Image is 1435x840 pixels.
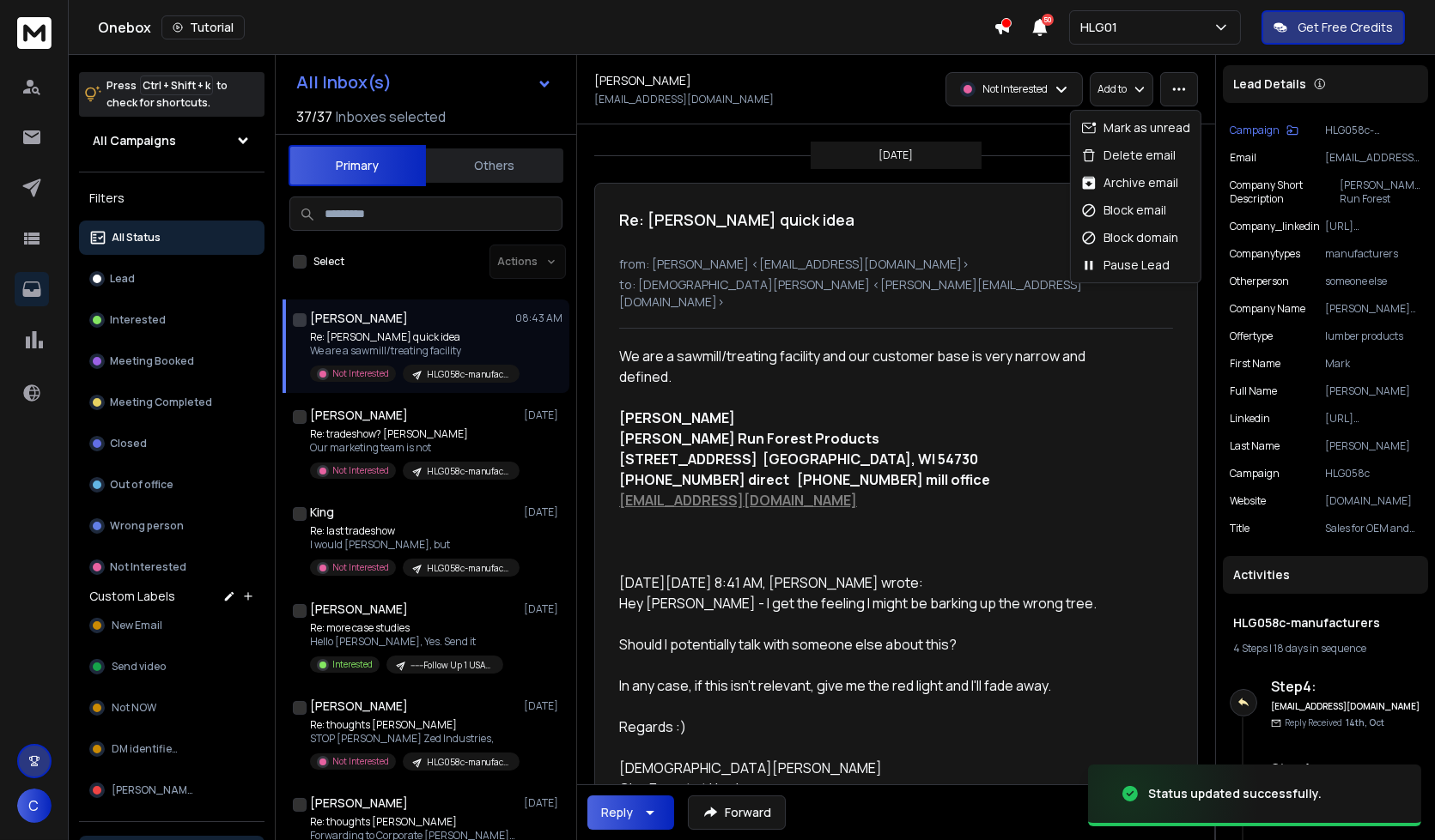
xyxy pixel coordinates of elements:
p: Re: tradeshow? [PERSON_NAME] [310,427,516,441]
h1: [PERSON_NAME] [310,601,408,618]
p: Our marketing team is not [310,441,516,455]
b: [PERSON_NAME] [619,408,735,427]
p: Company Short Description [1230,178,1340,206]
span: 37 / 37 [296,106,332,127]
label: Select [313,255,344,269]
p: someone else [1325,275,1421,288]
p: Sales for OEM and Industrial [1325,522,1421,535]
p: Company Name [1230,302,1305,316]
p: HLG058c-manufacturers [1325,124,1421,137]
span: C [17,789,52,823]
p: Re: [PERSON_NAME] quick idea [310,330,516,344]
h1: [PERSON_NAME] [310,407,408,424]
p: Wrong person [110,519,184,533]
p: HLG058c-manufacturers [427,368,509,381]
p: Mark [1325,357,1421,371]
p: First Name [1230,357,1280,371]
b: [PHONE_NUMBER] direct [PHONE_NUMBER] mill office [619,470,990,489]
p: Lead [110,272,135,286]
p: HLG058c-manufacturers [427,756,509,769]
p: Press to check for shortcuts. [106,77,228,112]
h1: HLG058c-manufacturers [1233,614,1418,632]
div: [DEMOGRAPHIC_DATA][PERSON_NAME] [619,758,1121,778]
div: Should I potentially talk with someone else about this? [619,634,1121,655]
p: Not Interested [982,82,1048,96]
button: Primary [289,145,426,186]
div: | [1233,642,1418,656]
p: manufacturers [1325,247,1421,261]
button: Forward [688,795,786,830]
h3: Custom Labels [89,588,175,605]
p: [PERSON_NAME] [1325,384,1421,398]
div: Onebox [98,15,994,39]
p: Full Name [1230,384,1277,398]
p: Lead Details [1233,76,1306,93]
p: Interested [332,658,373,671]
p: Re: thoughts [PERSON_NAME] [310,815,516,829]
p: Meeting Booked [110,354,194,368]
h6: [EMAIL_ADDRESS][DOMAIN_NAME] [1271,700,1421,713]
div: [DATE][DATE] 8:41 AM, [PERSON_NAME] wrote: [619,572,1121,593]
p: Meeting Completed [110,396,212,409]
span: DM identified [112,742,179,756]
p: Reply Received [1285,716,1384,729]
h1: [PERSON_NAME] [310,698,408,715]
p: ------Follow Up 1 USA------ [410,659,493,672]
p: I would [PERSON_NAME], but [310,538,516,552]
div: Mark as unread [1081,119,1190,136]
span: 18 days in sequence [1274,641,1366,656]
p: Email [1230,151,1256,165]
p: Re: last tradeshow [310,524,516,538]
p: All Status [112,231,161,245]
b: [STREET_ADDRESS] [GEOGRAPHIC_DATA], WI 54730 [619,450,978,468]
h3: Filters [79,186,265,210]
p: [PERSON_NAME] Run Forest Products is a lumber treatment facility & forest product manufacturer ba... [1340,178,1421,206]
span: 50 [1042,14,1054,26]
p: Campaign [1230,124,1280,137]
p: We are a sawmill/treating facility [310,344,516,358]
h1: [PERSON_NAME] [594,72,691,89]
p: Not Interested [332,561,389,574]
p: Not Interested [110,560,186,574]
button: Others [426,147,563,184]
p: Campaign [1230,467,1280,480]
div: Delete email [1081,147,1176,164]
div: In any case, if this isn’t relevant, give me the red light and I'll fade away. [619,675,1121,696]
p: HLG058c-manufacturers [427,465,509,478]
h1: Re: [PERSON_NAME] quick idea [619,208,854,232]
p: [DATE] [524,408,562,422]
p: title [1230,522,1250,535]
p: Not Interested [332,367,389,380]
span: New Email [112,619,162,632]
p: offertype [1230,329,1273,343]
p: [PERSON_NAME] Run Forest Products [1325,302,1421,316]
p: [DATE] [879,148,914,162]
p: Get Free Credits [1298,19,1393,36]
span: Send video [112,660,166,674]
p: Re: thoughts [PERSON_NAME] [310,718,516,732]
p: HLG01 [1080,19,1124,36]
h3: Inboxes selected [336,106,446,127]
h1: [PERSON_NAME] [310,795,408,812]
p: Re: more case studies [310,621,503,635]
div: Block email [1081,202,1166,219]
p: Hello [PERSON_NAME], Yes. Send it [310,635,503,649]
p: to: [DEMOGRAPHIC_DATA][PERSON_NAME] <[PERSON_NAME][EMAIL_ADDRESS][DOMAIN_NAME]> [619,276,1173,311]
p: [URL][DOMAIN_NAME][PERSON_NAME] [1325,220,1421,233]
p: [EMAIL_ADDRESS][DOMAIN_NAME] [594,93,774,106]
div: Reply [601,804,633,821]
h1: [PERSON_NAME] [310,310,408,327]
b: [PERSON_NAME] Run Forest Products [619,429,879,448]
div: We are a sawmill/treating facility and our customer base is very narrow and defined. [619,346,1121,387]
p: Closed [110,437,147,450]
p: HLG058c [1325,467,1421,480]
div: Block domain [1081,229,1178,246]
p: [PERSON_NAME] [1325,439,1421,453]
span: Ctrl + Shift + k [140,76,213,95]
p: [EMAIL_ADDRESS][DOMAIN_NAME] [1325,151,1421,165]
h1: King [310,504,334,521]
span: [PERSON_NAME] [112,783,197,797]
h6: Step 4 : [1271,676,1421,697]
h1: All Campaigns [93,132,176,149]
p: lumber products [1325,329,1421,343]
